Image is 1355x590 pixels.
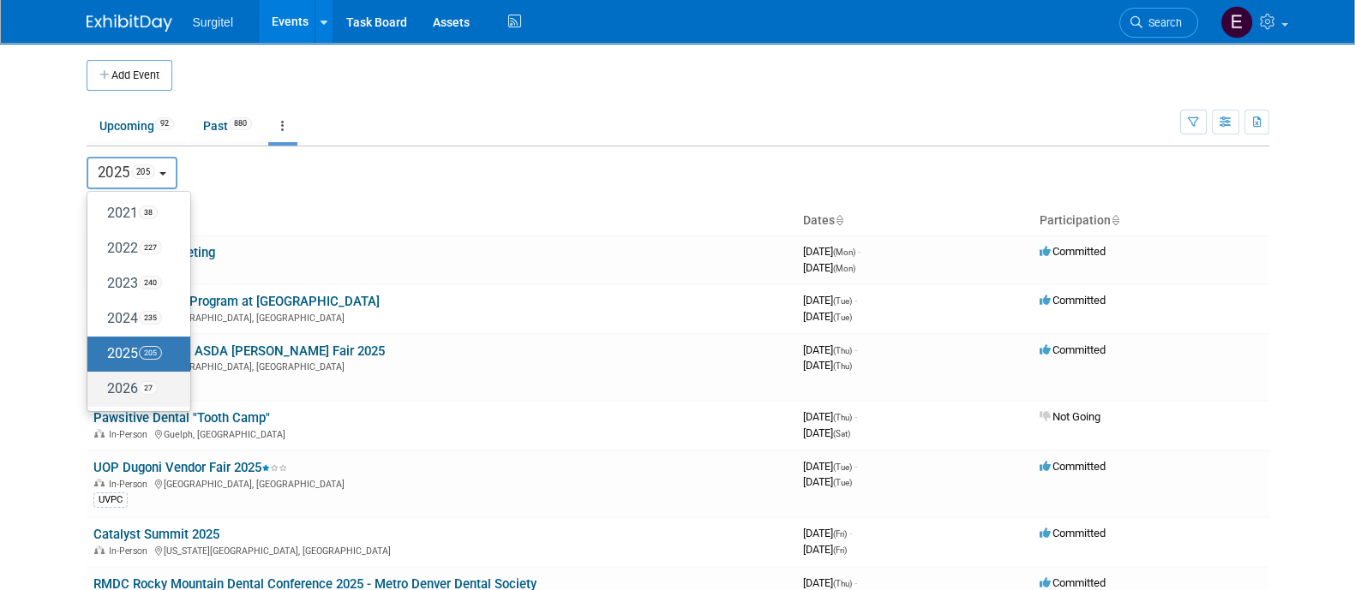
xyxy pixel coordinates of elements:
span: (Mon) [833,264,855,273]
div: [GEOGRAPHIC_DATA], [GEOGRAPHIC_DATA] [93,476,789,490]
span: Committed [1040,460,1106,473]
span: 205 [139,346,162,360]
span: [DATE] [803,576,857,589]
div: UVPC [93,492,128,508]
label: 2025 [96,340,173,368]
div: [GEOGRAPHIC_DATA], [GEOGRAPHIC_DATA] [93,359,789,372]
span: (Tue) [833,313,852,322]
a: Sort by Start Date [835,213,843,227]
span: (Mon) [833,247,855,257]
a: UOP Dugoni Vendor Fair 2025 [93,460,287,475]
label: 2023 [96,270,173,298]
span: - [849,527,852,539]
span: In-Person [109,429,153,440]
span: [DATE] [803,543,847,556]
div: Guelph, [GEOGRAPHIC_DATA] [93,426,789,440]
span: 38 [139,206,158,219]
a: DH Remediation Program at [GEOGRAPHIC_DATA] [93,294,380,309]
span: (Fri) [833,529,847,539]
span: Committed [1040,576,1106,589]
span: [DATE] [803,426,850,439]
th: Event [87,206,796,235]
span: 880 [229,117,252,130]
span: 92 [155,117,174,130]
span: In-Person [109,479,153,490]
a: Catalyst Summit 2025 [93,527,219,542]
span: [DATE] [803,410,857,423]
span: In-Person [109,545,153,557]
span: [DATE] [803,310,852,323]
span: [DATE] [803,294,857,307]
span: - [854,460,857,473]
span: 240 [139,276,162,289]
th: Dates [796,206,1033,235]
span: (Tue) [833,462,852,472]
span: - [854,410,857,423]
a: [PERSON_NAME] ASDA [PERSON_NAME] Fair 2025 [93,343,385,359]
span: [DATE] [803,343,857,356]
label: 2024 [96,305,173,333]
span: (Tue) [833,296,852,306]
span: Search [1142,16,1182,29]
span: (Thu) [833,361,852,371]
span: (Fri) [833,545,847,555]
span: - [858,245,860,258]
a: Search [1119,8,1198,38]
span: 2025 [98,164,156,181]
span: 227 [139,241,162,254]
span: 27 [139,381,158,395]
span: (Sat) [833,429,850,438]
span: Committed [1040,343,1106,356]
label: 2022 [96,235,173,263]
span: Not Going [1040,410,1100,423]
a: Upcoming92 [87,110,187,142]
span: [DATE] [803,475,852,488]
img: In-Person Event [94,545,105,554]
span: (Tue) [833,478,852,487]
span: [DATE] [803,261,855,274]
span: 235 [139,311,162,325]
div: [GEOGRAPHIC_DATA], [GEOGRAPHIC_DATA] [93,310,789,324]
span: 205 [131,164,156,179]
span: [DATE] [803,527,852,539]
a: Sort by Participation Type [1111,213,1119,227]
span: (Thu) [833,413,852,422]
span: Committed [1040,294,1106,307]
a: Past880 [190,110,265,142]
span: [DATE] [803,460,857,473]
span: Committed [1040,245,1106,258]
button: 2025205 [87,157,177,189]
div: [US_STATE][GEOGRAPHIC_DATA], [GEOGRAPHIC_DATA] [93,543,789,557]
span: [DATE] [803,245,860,258]
span: - [854,294,857,307]
span: (Thu) [833,579,852,588]
span: (Thu) [833,346,852,355]
img: In-Person Event [94,479,105,487]
label: 2026 [96,375,173,403]
span: Committed [1040,527,1106,539]
th: Participation [1033,206,1269,235]
button: Add Event [87,60,172,91]
a: Pawsitive Dental "Tooth Camp" [93,410,270,426]
span: - [854,576,857,589]
span: Surgitel [193,15,233,29]
span: - [854,343,857,356]
img: In-Person Event [94,429,105,438]
img: Event Coordinator [1220,6,1253,39]
span: [DATE] [803,359,852,372]
label: 2021 [96,200,173,228]
img: ExhibitDay [87,15,172,32]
